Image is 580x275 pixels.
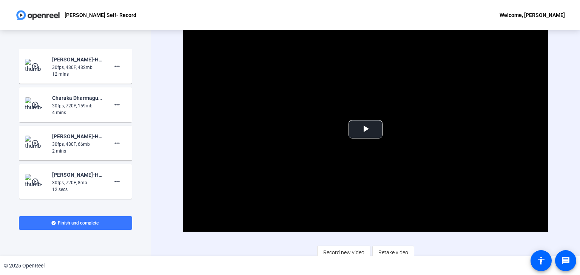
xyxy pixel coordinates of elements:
div: [PERSON_NAME]-Host Week 2025-[PERSON_NAME] Self- Record-1756996634793-webcam [52,132,103,141]
div: © 2025 OpenReel [4,262,45,270]
span: Finish and complete [58,220,99,226]
mat-icon: more_horiz [113,100,122,109]
mat-icon: more_horiz [113,177,122,186]
button: Retake video [372,246,414,259]
mat-icon: play_circle_outline [31,139,40,147]
img: thumb-nail [25,136,47,151]
mat-icon: accessibility [537,256,546,265]
div: 4 mins [52,109,103,116]
mat-icon: more_horiz [113,139,122,148]
img: thumb-nail [25,59,47,74]
div: Video Player [183,27,548,232]
mat-icon: play_circle_outline [31,101,40,108]
button: Play Video [349,120,383,139]
div: 30fps, 480P, 66mb [52,141,103,148]
span: Record new video [323,245,364,260]
img: thumb-nail [25,174,47,189]
div: Charaka Dharmagunaratne-Host Week 2025-[PERSON_NAME] Self- Record-1756996853820-webcam [52,93,103,102]
p: [PERSON_NAME] Self- Record [65,11,136,20]
div: 2 mins [52,148,103,154]
button: Finish and complete [19,216,132,230]
div: 30fps, 720P, 159mb [52,102,103,109]
div: [PERSON_NAME]-Host Week 2025-[PERSON_NAME] Self- Record-1756996492157-webcam [52,170,103,179]
div: [PERSON_NAME]-Host Week 2025-[PERSON_NAME] Self- Record-1757002139954-webcam [52,55,103,64]
div: 30fps, 480P, 482mb [52,64,103,71]
div: 30fps, 720P, 8mb [52,179,103,186]
mat-icon: message [561,256,570,265]
span: Retake video [378,245,408,260]
img: thumb-nail [25,97,47,112]
mat-icon: play_circle_outline [31,178,40,185]
img: OpenReel logo [15,8,61,23]
button: Record new video [317,246,370,259]
div: 12 secs [52,186,103,193]
div: 12 mins [52,71,103,78]
div: Welcome, [PERSON_NAME] [500,11,565,20]
mat-icon: more_horiz [113,62,122,71]
mat-icon: play_circle_outline [31,63,40,70]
